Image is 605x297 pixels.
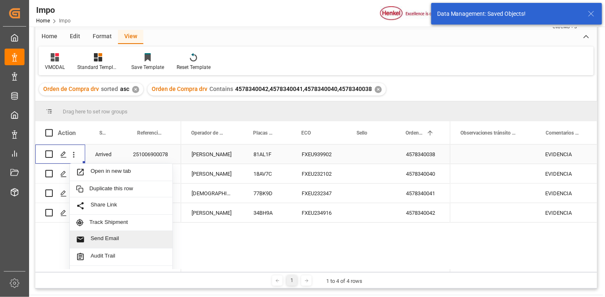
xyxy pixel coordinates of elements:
[450,184,597,203] div: Press SPACE to select this row.
[243,203,292,222] div: 34BH9A
[301,130,311,136] span: ECO
[35,30,64,44] div: Home
[380,6,450,21] img: Henkel%20logo.jpg_1689854090.jpg
[546,130,580,136] span: Comentarios Contenedor
[450,164,597,184] div: Press SPACE to select this row.
[152,86,207,92] span: Orden de Compra drv
[177,64,211,71] div: Reset Template
[99,130,106,136] span: Status
[118,30,143,44] div: View
[36,18,50,24] a: Home
[63,108,128,115] span: Drag here to set row groups
[45,64,65,71] div: VMODAL
[191,130,226,136] span: Operador de Transporte
[450,203,597,223] div: Press SPACE to select this row.
[182,145,243,164] div: [PERSON_NAME]
[58,129,76,137] div: Action
[396,164,452,183] div: 4578340040
[131,64,164,71] div: Save Template
[536,184,597,203] div: EVIDENCIA
[396,203,452,222] div: 4578340042
[292,164,347,183] div: FXEU232102
[357,130,367,136] span: Sello
[396,145,452,164] div: 4578340038
[77,64,119,71] div: Standard Templates
[375,86,382,93] div: ✕
[36,4,71,16] div: Impo
[120,86,129,92] span: asc
[396,184,452,203] div: 4578340041
[292,145,347,164] div: FXEU939902
[182,203,243,222] div: [PERSON_NAME]
[243,145,292,164] div: 81AL1F
[243,184,292,203] div: 77BK9D
[536,203,597,222] div: EVIDENCIA
[182,164,243,183] div: [PERSON_NAME]
[292,184,347,203] div: FXEU232347
[243,164,292,183] div: 18AV7C
[35,184,181,203] div: Press SPACE to select this row.
[182,184,243,203] div: [DEMOGRAPHIC_DATA][PERSON_NAME]
[101,86,118,92] span: sorted
[536,164,597,183] div: EVIDENCIA
[460,130,519,136] span: Observaciones tránsito última milla
[406,130,423,136] span: Orden de Compra drv
[437,10,580,18] div: Data Management: Saved Objects!
[235,86,372,92] span: 4578340042,4578340041,4578340040,4578340038
[450,145,597,164] div: Press SPACE to select this row.
[292,203,347,222] div: FXEU234916
[43,86,99,92] span: Orden de Compra drv
[137,130,164,136] span: Referencia Leschaco
[35,203,181,223] div: Press SPACE to select this row.
[35,145,181,164] div: Press SPACE to select this row.
[253,130,274,136] span: Placas de Transporte
[86,30,118,44] div: Format
[326,277,362,285] div: 1 to 4 of 4 rows
[287,275,297,286] div: 1
[209,86,233,92] span: Contains
[123,145,181,164] div: 251006900078
[64,30,86,44] div: Edit
[536,145,597,164] div: EVIDENCIA
[85,145,123,164] div: Arrived
[132,86,139,93] div: ✕
[35,164,181,184] div: Press SPACE to select this row.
